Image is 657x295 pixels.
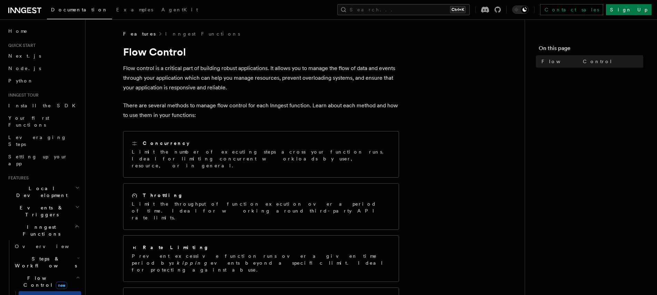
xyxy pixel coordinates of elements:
h2: Rate Limiting [143,244,209,251]
a: Sign Up [606,4,651,15]
span: Home [8,28,28,35]
a: Next.js [6,50,81,62]
span: Python [8,78,33,83]
span: Install the SDK [8,103,80,108]
span: Inngest tour [6,92,39,98]
span: AgentKit [161,7,198,12]
a: Documentation [47,2,112,19]
span: Local Development [6,185,75,199]
a: Examples [112,2,157,19]
span: Node.js [8,66,41,71]
span: Quick start [6,43,36,48]
a: Flow Control [539,55,643,68]
button: Flow Controlnew [12,272,81,291]
span: Documentation [51,7,108,12]
h4: On this page [539,44,643,55]
a: Your first Functions [6,112,81,131]
span: Overview [15,244,86,249]
button: Inngest Functions [6,221,81,240]
span: Flow Control [12,275,76,288]
span: Leveraging Steps [8,135,67,147]
em: skipping [172,260,211,266]
button: Steps & Workflows [12,253,81,272]
button: Toggle dark mode [512,6,529,14]
p: Flow control is a critical part of building robust applications. It allows you to manage the flow... [123,63,399,92]
span: Your first Functions [8,115,49,128]
span: Setting up your app [8,154,68,166]
a: Contact sales [540,4,603,15]
a: ThrottlingLimit the throughput of function execution over a period of time. Ideal for working aro... [123,183,399,230]
a: AgentKit [157,2,202,19]
p: Limit the number of executing steps across your function runs. Ideal for limiting concurrent work... [132,148,390,169]
p: Prevent excessive function runs over a given time period by events beyond a specific limit. Ideal... [132,253,390,273]
a: Inngest Functions [165,30,240,37]
h2: Throttling [143,192,183,199]
button: Events & Triggers [6,201,81,221]
button: Search...Ctrl+K [337,4,470,15]
a: Rate LimitingPrevent excessive function runs over a given time period byskippingevents beyond a s... [123,235,399,282]
span: Flow Control [541,58,613,65]
span: Events & Triggers [6,204,75,218]
a: Leveraging Steps [6,131,81,150]
span: Inngest Functions [6,224,74,237]
button: Local Development [6,182,81,201]
a: Install the SDK [6,99,81,112]
a: Home [6,25,81,37]
span: Next.js [8,53,41,59]
h2: Concurrency [143,140,189,147]
span: Features [123,30,156,37]
p: There are several methods to manage flow control for each Inngest function. Learn about each meth... [123,101,399,120]
span: new [56,282,67,289]
a: Setting up your app [6,150,81,170]
kbd: Ctrl+K [450,6,466,13]
a: Overview [12,240,81,253]
p: Limit the throughput of function execution over a period of time. Ideal for working around third-... [132,200,390,221]
a: ConcurrencyLimit the number of executing steps across your function runs. Ideal for limiting conc... [123,131,399,178]
span: Features [6,175,29,181]
a: Python [6,75,81,87]
h1: Flow Control [123,46,399,58]
span: Steps & Workflows [12,255,77,269]
a: Node.js [6,62,81,75]
span: Examples [116,7,153,12]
